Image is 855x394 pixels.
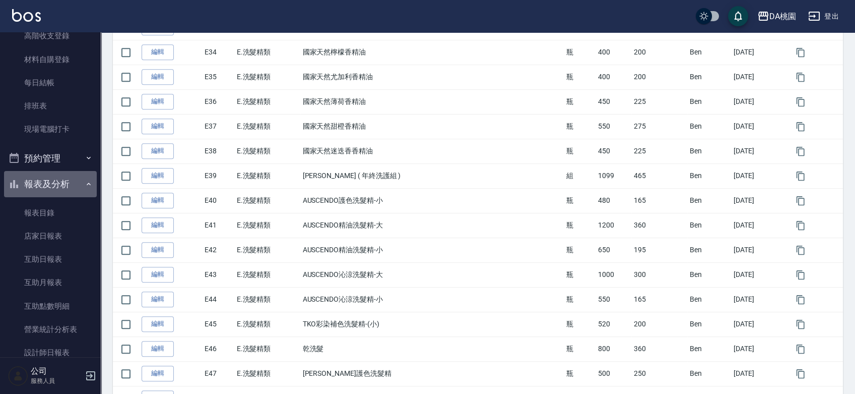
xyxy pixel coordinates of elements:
[234,361,300,386] td: E.洗髮精類
[731,312,787,336] td: [DATE]
[731,65,787,89] td: [DATE]
[4,318,97,341] a: 營業統計分析表
[687,188,731,213] td: Ben
[300,213,564,238] td: AUSCENDO精油洗髮精-大
[687,163,731,188] td: Ben
[631,40,687,65] td: 200
[564,238,596,262] td: 瓶
[731,213,787,238] td: [DATE]
[687,361,731,386] td: Ben
[142,143,174,159] a: 編輯
[300,361,564,386] td: [PERSON_NAME]護色洗髮精
[234,163,300,188] td: E.洗髮精類
[731,114,787,139] td: [DATE]
[731,287,787,312] td: [DATE]
[4,145,97,172] button: 預約管理
[564,312,596,336] td: 瓶
[300,262,564,287] td: AUSCENDO沁涼洗髮精-大
[731,238,787,262] td: [DATE]
[564,213,596,238] td: 瓶
[631,213,687,238] td: 360
[234,213,300,238] td: E.洗髮精類
[202,262,234,287] td: E43
[4,94,97,118] a: 排班表
[4,171,97,197] button: 報表及分析
[142,119,174,134] a: 編輯
[300,336,564,361] td: 乾洗髮
[300,139,564,163] td: 國家天然迷迭香香精油
[4,341,97,364] a: 設計師日報表
[142,341,174,357] a: 編輯
[4,271,97,294] a: 互助月報表
[564,262,596,287] td: 瓶
[753,6,800,27] button: DA桃園
[596,336,631,361] td: 800
[142,267,174,283] a: 編輯
[596,40,631,65] td: 400
[631,89,687,114] td: 225
[564,163,596,188] td: 組
[687,65,731,89] td: Ben
[731,163,787,188] td: [DATE]
[300,65,564,89] td: 國家天然尤加利香精油
[4,248,97,271] a: 互助日報表
[234,114,300,139] td: E.洗髮精類
[596,262,631,287] td: 1000
[300,312,564,336] td: TKO彩染補色洗髮精-(小)
[631,238,687,262] td: 195
[4,71,97,94] a: 每日結帳
[300,188,564,213] td: AUSCENDO護色洗髮精-小
[202,89,234,114] td: E36
[142,217,174,233] a: 編輯
[769,10,796,23] div: DA桃園
[234,238,300,262] td: E.洗髮精類
[564,40,596,65] td: 瓶
[4,118,97,141] a: 現場電腦打卡
[731,361,787,386] td: [DATE]
[31,376,82,385] p: 服務人員
[564,287,596,312] td: 瓶
[202,163,234,188] td: E39
[596,213,631,238] td: 1200
[4,295,97,318] a: 互助點數明細
[234,40,300,65] td: E.洗髮精類
[631,114,687,139] td: 275
[202,40,234,65] td: E34
[731,262,787,287] td: [DATE]
[300,89,564,114] td: 國家天然薄荷香精油
[564,361,596,386] td: 瓶
[631,361,687,386] td: 250
[202,139,234,163] td: E38
[631,188,687,213] td: 165
[687,139,731,163] td: Ben
[596,238,631,262] td: 650
[142,292,174,307] a: 編輯
[631,262,687,287] td: 300
[31,366,82,376] h5: 公司
[142,316,174,332] a: 編輯
[202,287,234,312] td: E44
[687,262,731,287] td: Ben
[564,336,596,361] td: 瓶
[631,312,687,336] td: 200
[234,89,300,114] td: E.洗髮精類
[687,238,731,262] td: Ben
[631,163,687,188] td: 465
[202,238,234,262] td: E42
[142,69,174,85] a: 編輯
[202,312,234,336] td: E45
[731,336,787,361] td: [DATE]
[564,139,596,163] td: 瓶
[300,40,564,65] td: 國家天然檸檬香精油
[596,188,631,213] td: 480
[142,94,174,109] a: 編輯
[564,89,596,114] td: 瓶
[631,65,687,89] td: 200
[564,188,596,213] td: 瓶
[142,193,174,208] a: 編輯
[142,168,174,184] a: 編輯
[564,114,596,139] td: 瓶
[687,213,731,238] td: Ben
[687,336,731,361] td: Ben
[234,188,300,213] td: E.洗髮精類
